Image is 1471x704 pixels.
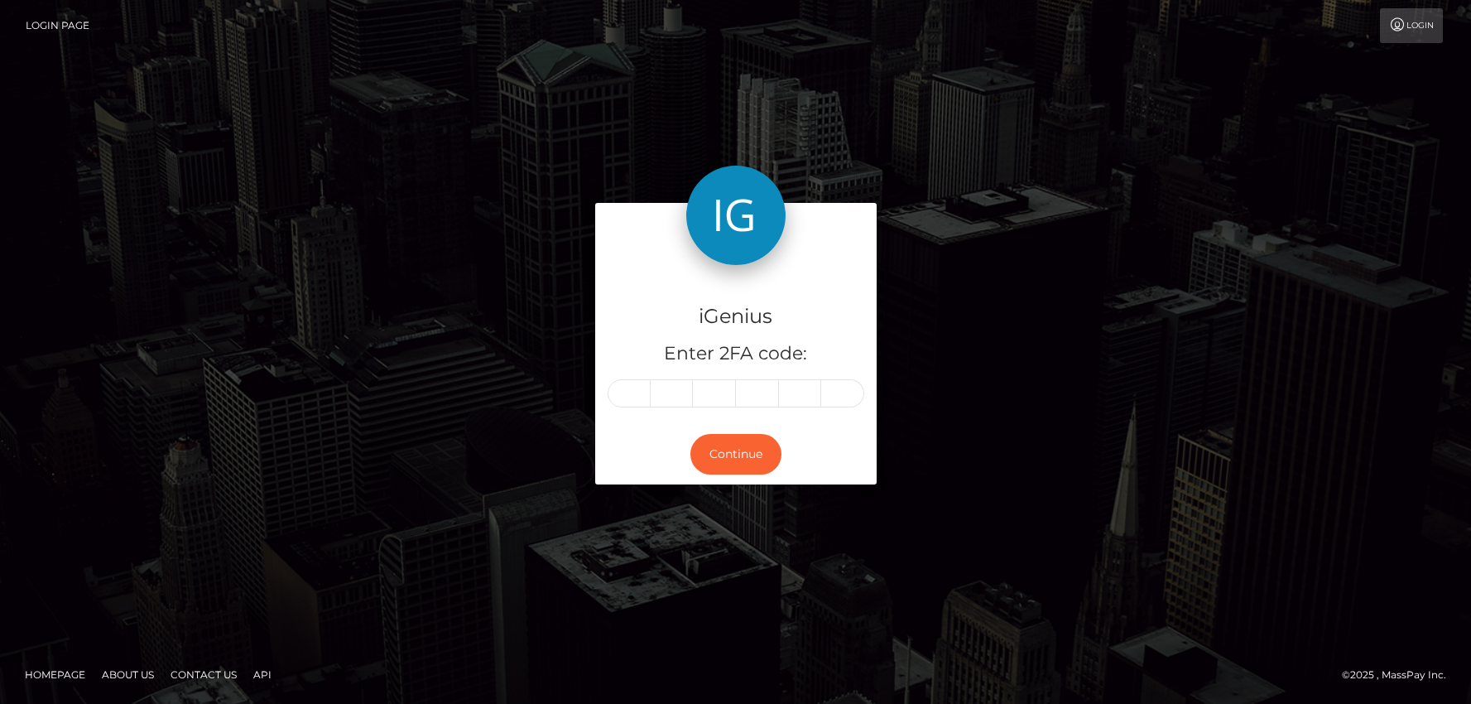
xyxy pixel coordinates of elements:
h4: iGenius [608,302,864,331]
button: Continue [690,434,781,475]
img: iGenius [686,166,786,265]
a: Login Page [26,8,89,43]
h5: Enter 2FA code: [608,341,864,367]
a: Homepage [18,662,92,687]
a: Login [1380,8,1443,43]
div: © 2025 , MassPay Inc. [1342,666,1459,684]
a: Contact Us [164,662,243,687]
a: About Us [95,662,161,687]
a: API [247,662,278,687]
